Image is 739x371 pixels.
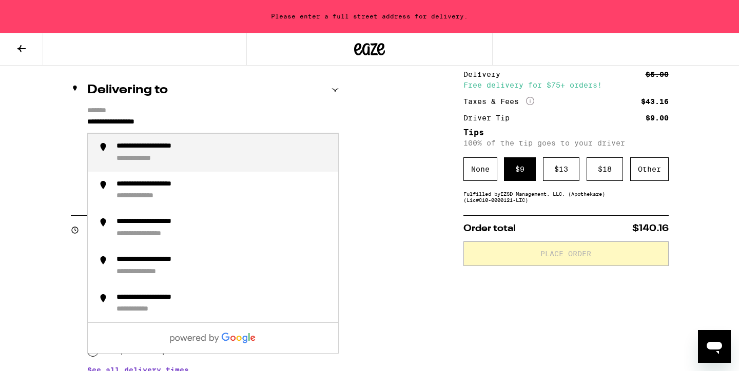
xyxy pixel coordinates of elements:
[463,191,669,203] div: Fulfilled by EZSD Management, LLC. (Apothekare) (Lic# C10-0000121-LIC )
[630,157,669,181] div: Other
[646,71,669,78] div: $5.00
[587,157,623,181] div: $ 18
[646,114,669,121] div: $9.00
[540,250,591,257] span: Place Order
[463,81,669,89] div: Free delivery for $75+ orders!
[543,157,579,181] div: $ 13
[87,84,168,96] h2: Delivering to
[463,157,497,181] div: None
[463,139,669,147] p: 100% of the tip goes to your driver
[463,241,669,266] button: Place Order
[463,224,516,233] span: Order total
[504,157,536,181] div: $ 9
[463,129,669,137] h5: Tips
[463,114,517,121] div: Driver Tip
[698,330,731,363] iframe: Button to launch messaging window
[641,98,669,105] div: $43.16
[463,71,508,78] div: Delivery
[463,97,534,106] div: Taxes & Fees
[632,224,669,233] span: $140.16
